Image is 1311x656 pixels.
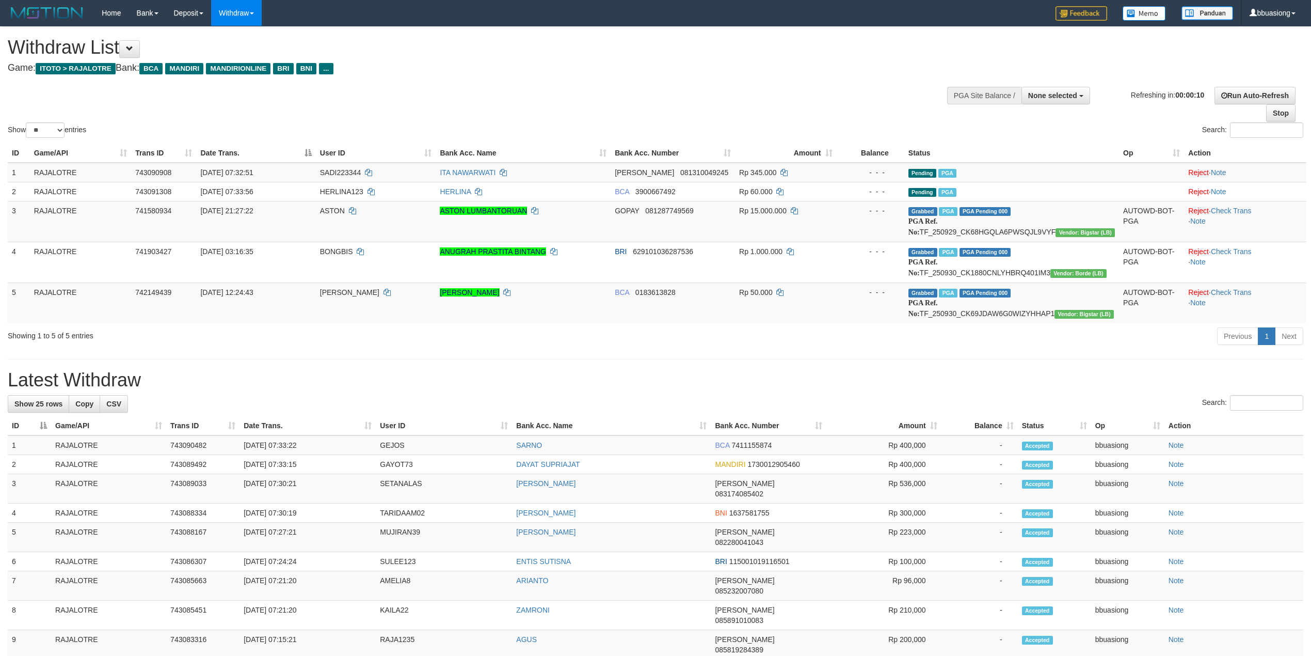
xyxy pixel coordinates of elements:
span: ASTON [320,207,345,215]
td: · · [1184,242,1306,283]
span: Accepted [1022,577,1053,586]
td: 1 [8,163,30,182]
span: GOPAY [615,207,639,215]
div: - - - [841,186,900,197]
span: Copy 081287749569 to clipboard [645,207,693,215]
span: BCA [615,188,629,196]
span: Vendor URL: https://dashboard.q2checkout.com/secure [1054,310,1114,319]
input: Search: [1230,122,1303,138]
th: ID [8,144,30,163]
a: HERLINA [440,188,471,196]
th: Trans ID: activate to sort column ascending [131,144,196,163]
th: Amount: activate to sort column ascending [735,144,836,163]
a: ENTIS SUTISNA [516,557,571,566]
td: RAJALOTRE [51,552,166,571]
span: [DATE] 03:16:35 [200,247,253,256]
td: SULEE123 [376,552,512,571]
a: AGUS [516,635,537,644]
a: Note [1169,441,1184,449]
td: Rp 223,000 [826,523,941,552]
td: [DATE] 07:21:20 [239,571,376,601]
span: BRI [273,63,293,74]
td: bbuasiong [1091,504,1164,523]
td: RAJALOTRE [30,201,131,242]
a: Next [1275,327,1303,345]
a: Show 25 rows [8,395,69,413]
span: Copy 083174085402 to clipboard [715,490,763,498]
label: Show entries [8,122,86,138]
img: Button%20Memo.svg [1123,6,1166,21]
td: 3 [8,201,30,242]
td: KAILA22 [376,601,512,630]
a: [PERSON_NAME] [516,479,575,488]
span: Accepted [1022,461,1053,470]
button: None selected [1021,87,1090,104]
td: 743089033 [166,474,239,504]
td: RAJALOTRE [51,504,166,523]
span: Copy 0183613828 to clipboard [635,288,676,296]
td: AUTOWD-BOT-PGA [1119,242,1184,283]
span: 741903427 [135,247,171,256]
div: - - - [841,287,900,298]
a: Previous [1217,327,1258,345]
th: Bank Acc. Number: activate to sort column ascending [611,144,735,163]
a: ARIANTO [516,576,548,585]
a: 1 [1258,327,1275,345]
th: Bank Acc. Number: activate to sort column ascending [711,416,826,435]
th: User ID: activate to sort column ascending [376,416,512,435]
th: Amount: activate to sort column ascending [826,416,941,435]
th: ID: activate to sort column descending [8,416,51,435]
a: Reject [1188,247,1209,256]
span: None selected [1028,91,1077,100]
td: bbuasiong [1091,435,1164,455]
td: 4 [8,242,30,283]
a: Note [1169,606,1184,614]
td: · · [1184,283,1306,323]
a: ITA NAWARWATI [440,168,495,177]
td: AMELIA8 [376,571,512,601]
a: ANUGRAH PRASTITA BINTANG [440,247,546,256]
img: Feedback.jpg [1056,6,1107,21]
a: Stop [1266,104,1296,122]
td: RAJALOTRE [30,283,131,323]
td: - [941,571,1018,601]
td: - [941,474,1018,504]
td: [DATE] 07:30:21 [239,474,376,504]
td: bbuasiong [1091,552,1164,571]
td: bbuasiong [1091,601,1164,630]
span: Copy 085891010083 to clipboard [715,616,763,624]
span: [PERSON_NAME] [615,168,674,177]
span: MANDIRI [715,460,745,468]
label: Search: [1202,395,1303,411]
td: - [941,455,1018,474]
span: BCA [139,63,163,74]
span: ITOTO > RAJALOTRE [36,63,116,74]
span: Accepted [1022,558,1053,567]
td: bbuasiong [1091,474,1164,504]
th: Game/API: activate to sort column ascending [51,416,166,435]
img: MOTION_logo.png [8,5,86,21]
span: Accepted [1022,442,1053,450]
td: 743085451 [166,601,239,630]
td: · [1184,163,1306,182]
td: AUTOWD-BOT-PGA [1119,201,1184,242]
span: Copy 082280041043 to clipboard [715,538,763,546]
td: - [941,504,1018,523]
span: Rp 345.000 [739,168,776,177]
td: Rp 400,000 [826,435,941,455]
td: GAYOT73 [376,455,512,474]
th: Date Trans.: activate to sort column descending [196,144,315,163]
span: BRI [615,247,627,256]
span: [PERSON_NAME] [715,479,774,488]
span: Vendor URL: https://dashboard.q2checkout.com/secure [1056,228,1115,237]
a: Note [1169,509,1184,517]
th: Trans ID: activate to sort column ascending [166,416,239,435]
th: Op: activate to sort column ascending [1091,416,1164,435]
strong: 00:00:10 [1175,90,1204,99]
td: SETANALAS [376,474,512,504]
span: BNI [715,509,727,517]
td: 4 [8,504,51,523]
th: User ID: activate to sort column ascending [316,144,436,163]
td: · · [1184,201,1306,242]
span: 741580934 [135,207,171,215]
